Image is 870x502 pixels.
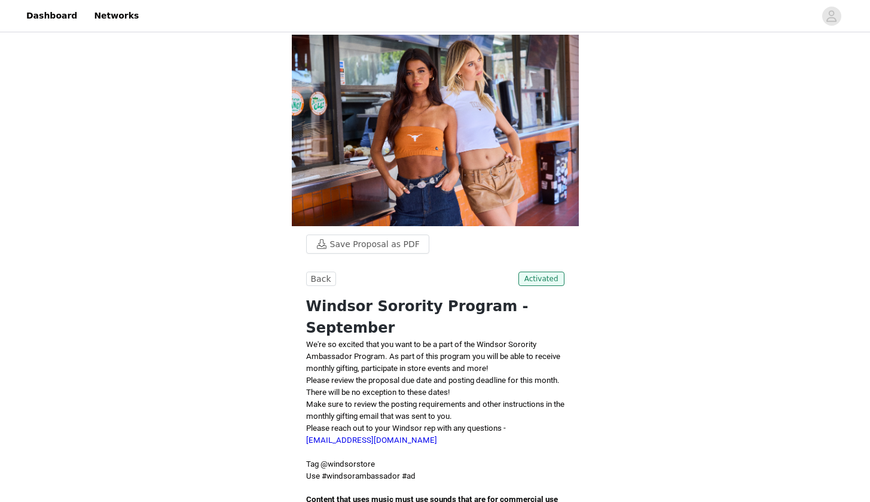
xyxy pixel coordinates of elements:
span: Activated [518,272,564,286]
span: Please reach out to your Windsor rep with any questions - [306,424,506,445]
span: Tag @windsorstore [306,460,375,468]
span: Please review the proposal due date and posting deadline for this month. There will be no excepti... [306,376,560,397]
a: Networks [87,2,146,29]
h1: Windsor Sorority Program - September [306,296,564,339]
span: We're so excited that you want to be a part of the Windsor Sorority Ambassador Program. As part o... [306,340,560,373]
img: campaign image [292,35,579,226]
a: [EMAIL_ADDRESS][DOMAIN_NAME] [306,436,437,445]
a: Dashboard [19,2,84,29]
button: Save Proposal as PDF [306,235,429,254]
button: Back [306,272,336,286]
div: avatar [826,7,837,26]
span: Use #windsorambassador #ad [306,471,416,480]
span: Make sure to review the posting requirements and other instructions in the monthly gifting email ... [306,400,564,421]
